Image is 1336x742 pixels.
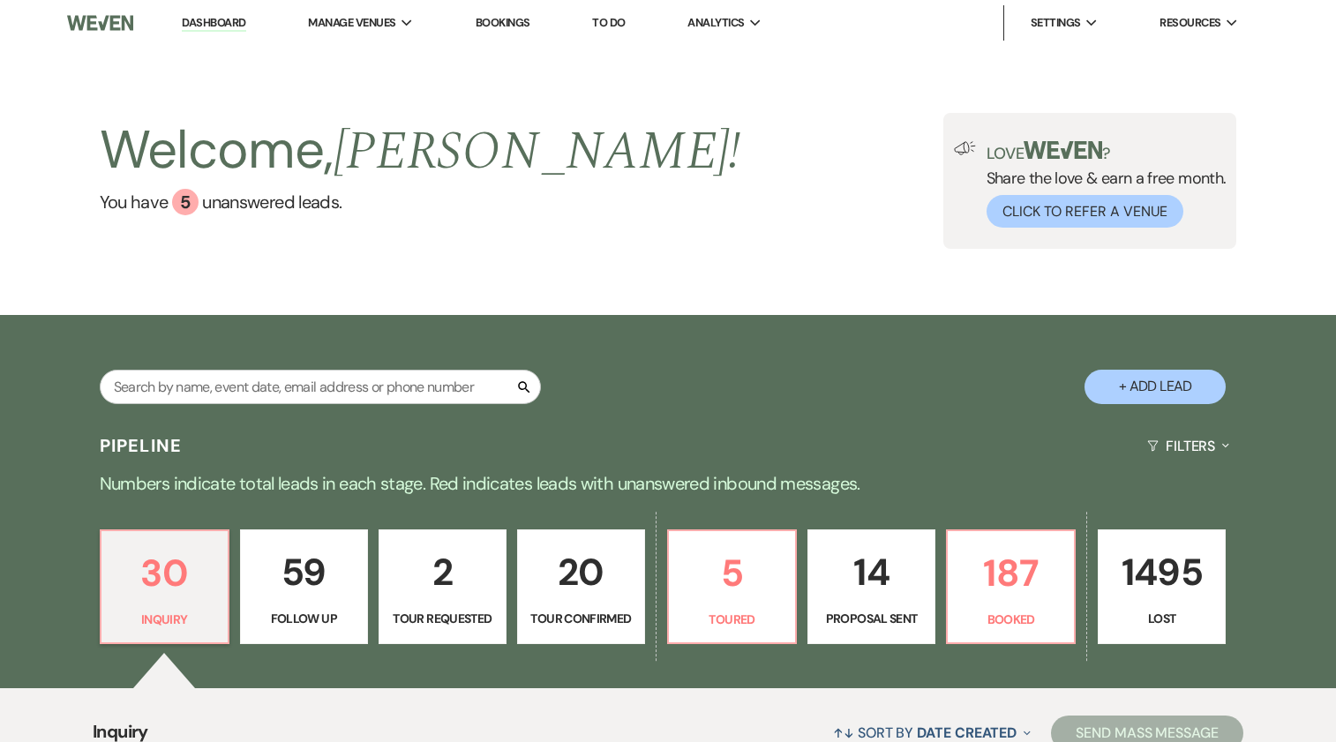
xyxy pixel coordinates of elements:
[987,141,1227,161] p: Love ?
[1109,609,1214,628] p: Lost
[33,469,1303,498] p: Numbers indicate total leads in each stage. Red indicates leads with unanswered inbound messages.
[807,529,935,644] a: 14Proposal Sent
[958,610,1063,629] p: Booked
[390,609,495,628] p: Tour Requested
[251,609,357,628] p: Follow Up
[1085,370,1226,404] button: + Add Lead
[917,723,1017,742] span: Date Created
[1031,14,1081,32] span: Settings
[100,370,541,404] input: Search by name, event date, email address or phone number
[182,15,245,32] a: Dashboard
[819,543,924,602] p: 14
[529,609,634,628] p: Tour Confirmed
[819,609,924,628] p: Proposal Sent
[976,141,1227,228] div: Share the love & earn a free month.
[833,723,854,742] span: ↑↓
[1109,543,1214,602] p: 1495
[67,4,133,41] img: Weven Logo
[476,15,530,30] a: Bookings
[592,15,625,30] a: To Do
[958,543,1063,603] p: 187
[334,111,741,192] span: [PERSON_NAME] !
[679,543,784,603] p: 5
[529,543,634,602] p: 20
[172,189,199,215] div: 5
[687,14,744,32] span: Analytics
[308,14,395,32] span: Manage Venues
[100,113,741,189] h2: Welcome,
[251,543,357,602] p: 59
[667,529,797,644] a: 5Toured
[112,543,217,603] p: 30
[1160,14,1220,32] span: Resources
[1140,423,1236,469] button: Filters
[1098,529,1226,644] a: 1495Lost
[946,529,1076,644] a: 187Booked
[240,529,368,644] a: 59Follow Up
[112,610,217,629] p: Inquiry
[100,189,741,215] a: You have 5 unanswered leads.
[679,610,784,629] p: Toured
[100,433,183,458] h3: Pipeline
[954,141,976,155] img: loud-speaker-illustration.svg
[379,529,507,644] a: 2Tour Requested
[1024,141,1102,159] img: weven-logo-green.svg
[390,543,495,602] p: 2
[100,529,229,644] a: 30Inquiry
[517,529,645,644] a: 20Tour Confirmed
[987,195,1183,228] button: Click to Refer a Venue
